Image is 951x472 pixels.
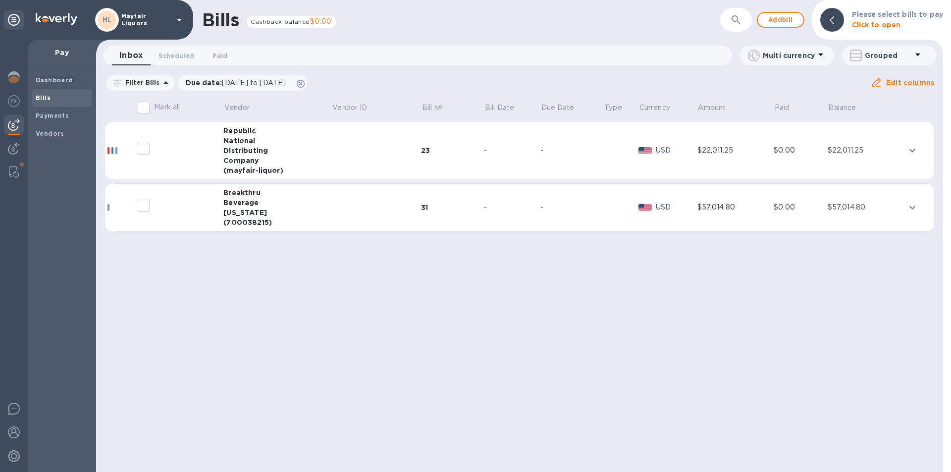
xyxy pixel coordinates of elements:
[886,79,934,87] u: Edit columns
[656,145,697,156] p: USD
[223,165,331,175] div: (mayfair-liquor)
[484,202,540,212] div: -
[4,10,24,30] div: Unpin categories
[36,13,77,25] img: Logo
[639,103,670,113] p: Currency
[638,147,652,154] img: USD
[202,9,239,30] h1: Bills
[828,145,904,156] div: $22,011.25
[763,51,815,60] p: Multi currency
[36,94,51,102] b: Bills
[540,145,604,156] div: -
[332,103,367,113] p: Vendor ID
[36,48,88,57] p: Pay
[223,188,331,198] div: Breakthru
[223,208,331,217] div: [US_STATE]
[541,103,575,113] p: Due Date
[36,112,69,119] b: Payments
[852,10,943,18] b: Please select bills to pay
[36,76,73,84] b: Dashboard
[154,102,180,112] p: Mark all
[186,78,291,88] p: Due date :
[540,202,604,212] div: -
[698,103,739,113] span: Amount
[223,198,331,208] div: Beverage
[422,103,455,113] span: Bill №
[223,156,331,165] div: Company
[775,103,790,113] p: Paid
[421,146,484,156] div: 23
[223,146,331,156] div: Distributing
[223,136,331,146] div: National
[905,143,920,158] button: expand row
[223,126,331,136] div: Republic
[828,103,856,113] p: Balance
[36,130,64,137] b: Vendors
[222,79,286,87] span: [DATE] to [DATE]
[119,49,143,62] span: Inbox
[905,200,920,215] button: expand row
[310,17,332,25] span: $0.00
[8,95,20,107] img: Foreign exchange
[223,217,331,227] div: (700038215)
[697,145,774,156] div: $22,011.25
[828,103,869,113] span: Balance
[251,18,310,25] span: Cashback balance
[775,103,803,113] span: Paid
[421,203,484,212] div: 31
[698,103,726,113] p: Amount
[158,51,194,61] span: Scheduled
[828,202,904,212] div: $57,014.80
[121,13,171,27] p: Mayfair Liquors
[852,21,901,29] b: Click to open
[774,202,828,212] div: $0.00
[604,103,622,113] p: Type
[178,75,308,91] div: Due date:[DATE] to [DATE]
[697,202,774,212] div: $57,014.80
[212,51,227,61] span: Paid
[224,103,263,113] span: Vendor
[865,51,912,60] p: Grouped
[757,12,804,28] button: Addbill
[224,103,250,113] p: Vendor
[774,145,828,156] div: $0.00
[332,103,380,113] span: Vendor ID
[485,103,514,113] p: Bill Date
[656,202,697,212] p: USD
[103,16,112,23] b: ML
[638,204,652,211] img: USD
[484,145,540,156] div: -
[766,14,795,26] span: Add bill
[121,78,160,87] p: Filter Bills
[422,103,442,113] p: Bill №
